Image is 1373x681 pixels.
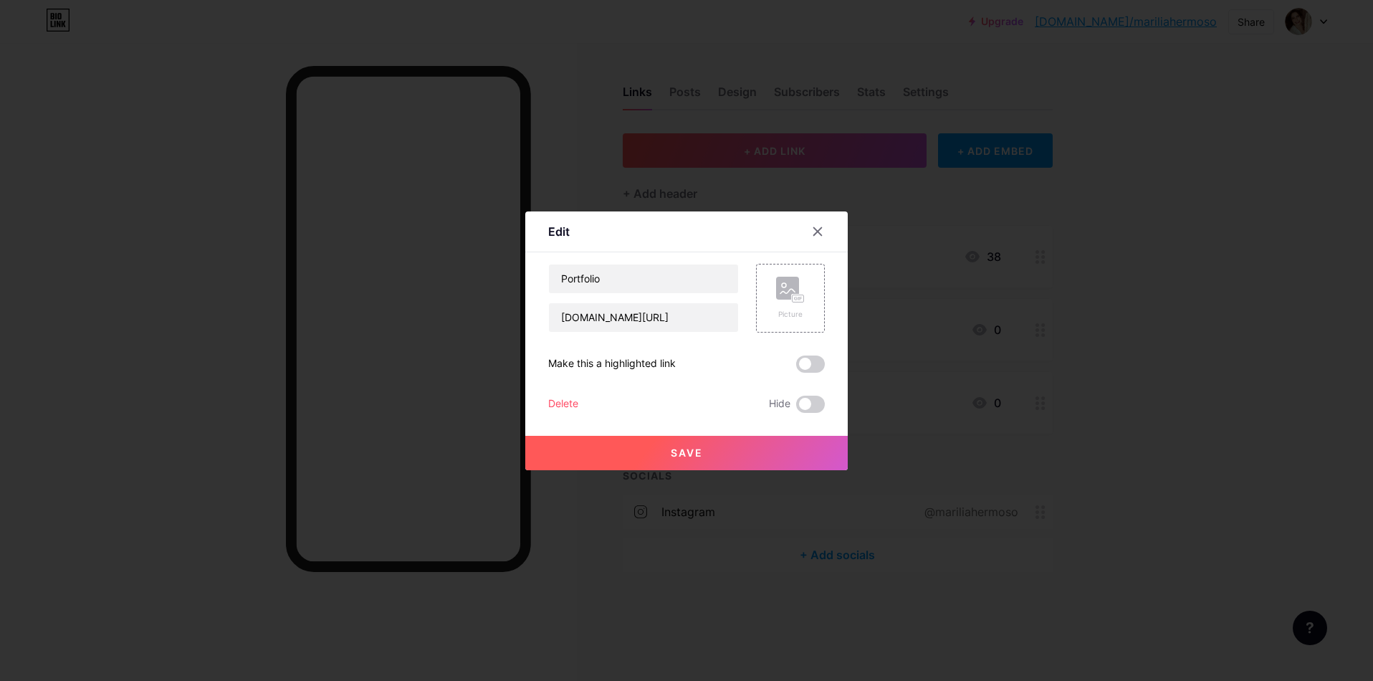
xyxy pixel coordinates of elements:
div: Delete [548,396,578,413]
input: URL [549,303,738,332]
div: Edit [548,223,570,240]
button: Save [525,436,848,470]
span: Hide [769,396,790,413]
input: Title [549,265,738,293]
span: Save [671,447,703,459]
div: Picture [776,309,805,320]
div: Make this a highlighted link [548,356,676,373]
